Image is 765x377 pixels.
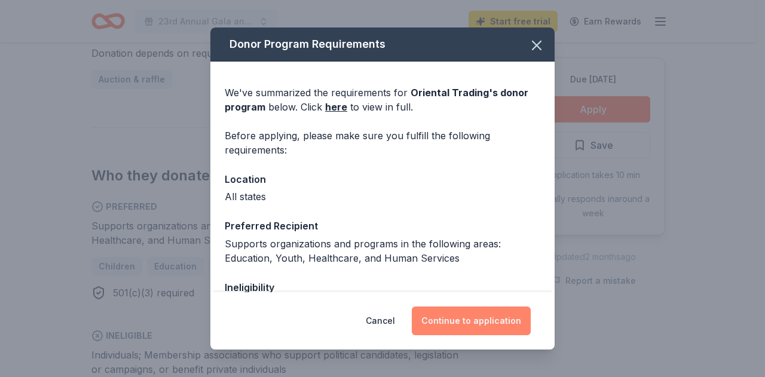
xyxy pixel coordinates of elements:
[210,27,555,62] div: Donor Program Requirements
[366,306,395,335] button: Cancel
[225,171,540,187] div: Location
[225,189,540,204] div: All states
[325,100,347,114] a: here
[225,218,540,234] div: Preferred Recipient
[225,128,540,157] div: Before applying, please make sure you fulfill the following requirements:
[225,85,540,114] div: We've summarized the requirements for below. Click to view in full.
[412,306,531,335] button: Continue to application
[225,237,540,265] div: Supports organizations and programs in the following areas: Education, Youth, Healthcare, and Hum...
[225,280,540,295] div: Ineligibility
